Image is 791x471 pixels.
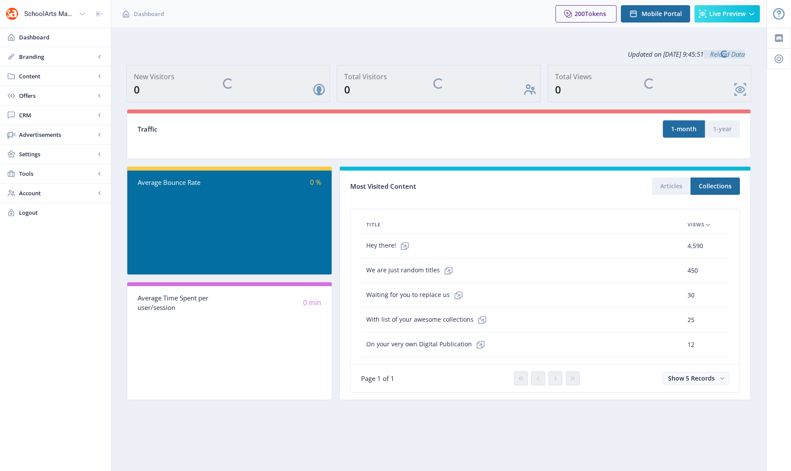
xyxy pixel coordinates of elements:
button: Articles [652,177,691,195]
button: 1-month [663,120,705,138]
span: Hey there! [366,237,413,255]
div: Updated on [DATE] 9:45:51 [126,43,751,65]
button: Collections [691,177,740,195]
span: On your very own Digital Publication [366,336,489,353]
span: Tokens [585,10,606,18]
button: Live Preview [694,5,760,23]
span: Advertisements [19,130,95,139]
span: Show 5 Records [668,374,715,382]
span: Page 1 of 1 [361,374,394,383]
span: Mobile Portal [642,10,682,17]
div: Average Bounce Rate [138,177,229,187]
span: 0 % [310,177,321,187]
span: Settings [19,150,95,158]
button: 1-year [705,120,740,138]
span: Dashboard [19,33,104,42]
span: Logout [19,208,104,217]
span: 25 [688,315,694,325]
span: CRM [19,111,95,119]
button: 200Tokens [555,5,617,23]
span: Dashboard [134,10,164,18]
span: 12 [688,339,694,350]
div: Traffic [138,124,439,134]
div: SchoolArts Magazine [24,4,75,23]
span: Tools [19,169,95,178]
span: Branding [19,52,95,61]
img: properties.app_icon.png [5,7,19,21]
span: Content [19,72,95,81]
div: 0 min [229,298,321,308]
span: Views [688,219,704,230]
button: Mobile Portal [621,5,690,23]
span: 30 [688,290,694,300]
a: Reload Data [704,50,745,58]
button: Show 5 Records [662,372,729,385]
span: Waiting for you to replace us [366,287,467,304]
span: We are just random titles [366,262,457,279]
div: Most Visited Content [350,180,545,193]
span: With list of your awesome collections [366,311,491,329]
div: Average Time Spent per user/session [138,293,229,313]
span: Title [366,219,381,230]
span: Live Preview [709,10,746,17]
span: Offers [19,91,95,100]
span: 4,590 [688,241,703,251]
span: 450 [688,265,698,276]
span: Account [19,189,95,197]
